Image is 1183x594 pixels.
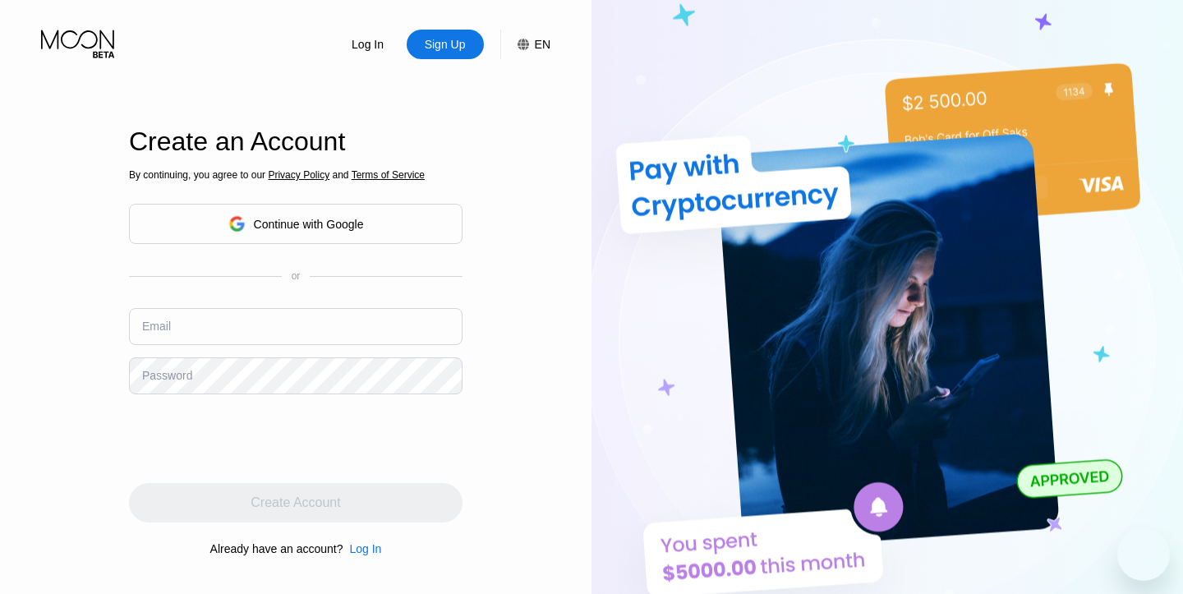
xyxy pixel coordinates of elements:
div: Sign Up [423,36,467,53]
div: Sign Up [407,30,484,59]
div: Log In [329,30,407,59]
div: Log In [350,36,385,53]
div: Email [142,320,171,333]
div: Password [142,369,192,382]
div: Log In [349,542,381,555]
div: EN [535,38,550,51]
div: or [292,270,301,282]
span: Privacy Policy [268,169,329,181]
span: and [329,169,352,181]
iframe: reCAPTCHA [129,407,379,471]
div: Continue with Google [129,204,463,244]
div: Create an Account [129,127,463,157]
div: EN [500,30,550,59]
iframe: Button to launch messaging window [1117,528,1170,581]
div: By continuing, you agree to our [129,169,463,181]
div: Continue with Google [254,218,364,231]
div: Log In [343,542,381,555]
span: Terms of Service [352,169,425,181]
div: Already have an account? [210,542,343,555]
